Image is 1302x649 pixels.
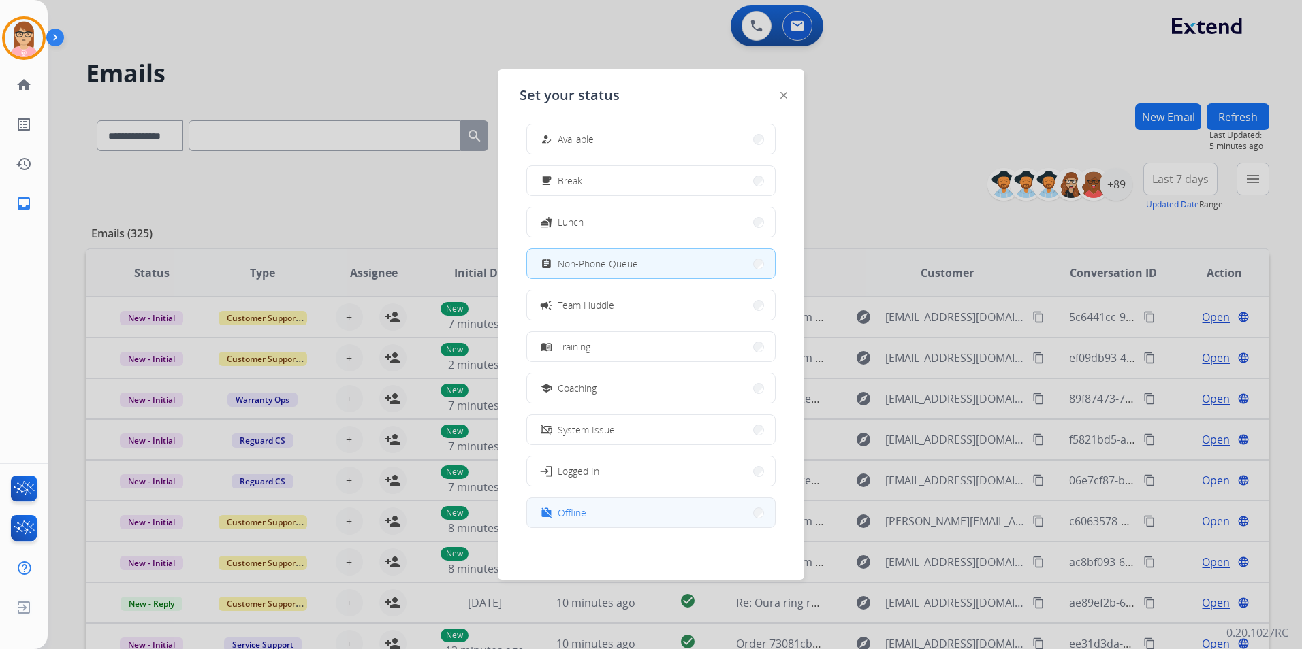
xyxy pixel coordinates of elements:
[558,173,582,188] span: Break
[527,124,775,154] button: Available
[527,166,775,195] button: Break
[541,382,552,394] mat-icon: school
[16,195,32,212] mat-icon: inbox
[541,341,552,352] mat-icon: menu_book
[558,132,594,146] span: Available
[558,505,586,520] span: Offline
[539,464,553,478] mat-icon: login
[527,373,775,403] button: Coaching
[527,456,775,486] button: Logged In
[541,507,552,518] mat-icon: work_off
[527,415,775,444] button: System Issue
[558,422,615,437] span: System Issue
[558,215,584,229] span: Lunch
[558,339,590,354] span: Training
[558,256,638,271] span: Non-Phone Queue
[527,249,775,278] button: Non-Phone Queue
[558,381,597,395] span: Coaching
[541,175,552,186] mat-icon: free_breakfast
[527,290,775,320] button: Team Huddle
[527,332,775,361] button: Training
[558,298,614,312] span: Team Huddle
[16,77,32,93] mat-icon: home
[541,133,552,145] mat-icon: how_to_reg
[527,498,775,527] button: Offline
[527,207,775,237] button: Lunch
[541,424,552,435] mat-icon: phonelink_off
[5,19,43,57] img: avatar
[1226,625,1288,641] p: 0.20.1027RC
[539,298,553,312] mat-icon: campaign
[541,216,552,228] mat-icon: fastfood
[520,86,620,105] span: Set your status
[541,258,552,269] mat-icon: assignment
[558,464,599,478] span: Logged In
[780,92,787,99] img: close-button
[16,116,32,133] mat-icon: list_alt
[16,156,32,172] mat-icon: history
